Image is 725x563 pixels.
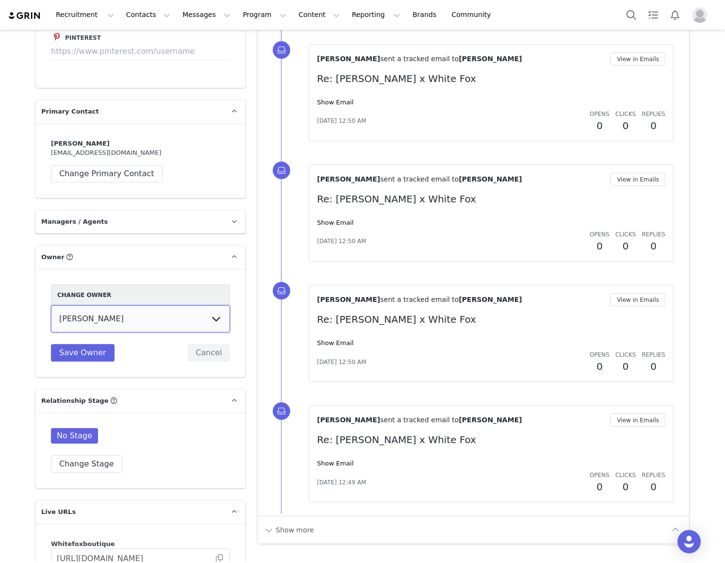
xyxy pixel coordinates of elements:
button: Recruitment [50,4,120,26]
span: [PERSON_NAME] [317,416,380,424]
span: [DATE] 12:50 AM [317,116,366,125]
h2: 0 [590,118,610,133]
span: Replies [642,351,665,358]
button: View in Emails [610,414,665,427]
span: [PERSON_NAME] [459,55,522,63]
h2: 0 [642,118,665,133]
span: sent a tracked email to [380,416,459,424]
p: Re: [PERSON_NAME] x White Fox [317,71,665,86]
h2: 0 [615,239,636,253]
div: Change Owner [51,284,230,305]
button: View in Emails [610,52,665,66]
span: Relationship Stage [41,396,109,406]
button: Save Owner [51,344,115,362]
img: placeholder-profile.jpg [692,7,708,23]
span: Opens [590,472,610,479]
a: Tasks [643,4,664,26]
span: [PERSON_NAME] [459,175,522,183]
span: [PERSON_NAME] [317,296,380,303]
button: Profile [686,7,717,23]
span: [DATE] 12:49 AM [317,478,366,487]
span: [PERSON_NAME] [459,296,522,303]
button: Contacts [120,4,176,26]
a: Show Email [317,339,353,347]
h2: 0 [615,118,636,133]
button: Search [621,4,642,26]
span: Clicks [615,472,636,479]
span: Clicks [615,111,636,117]
button: Change Stage [51,455,122,473]
span: Live URLs [41,507,76,517]
h2: 0 [590,359,610,374]
span: sent a tracked email to [380,175,459,183]
button: Reporting [346,4,406,26]
h2: 0 [590,239,610,253]
span: [DATE] 12:50 AM [317,358,366,366]
h2: 0 [642,480,665,494]
a: Brands [407,4,445,26]
p: Re: [PERSON_NAME] x White Fox [317,312,665,327]
h2: 0 [615,480,636,494]
span: Primary Contact [41,107,99,116]
button: Messages [177,4,236,26]
strong: [PERSON_NAME] [51,140,110,147]
button: Program [237,4,292,26]
span: [PERSON_NAME] [459,416,522,424]
a: Show Email [317,219,353,226]
span: Whitefoxboutique [51,540,115,547]
button: View in Emails [610,293,665,306]
span: [PERSON_NAME] [317,175,380,183]
h2: 0 [615,359,636,374]
span: Replies [642,231,665,238]
span: Replies [642,472,665,479]
span: Opens [590,231,610,238]
a: Community [446,4,501,26]
div: [EMAIL_ADDRESS][DOMAIN_NAME] [51,139,230,182]
span: Pinterest [65,34,101,41]
a: Show Email [317,99,353,106]
img: grin logo [8,11,42,20]
span: Clicks [615,231,636,238]
button: Content [293,4,346,26]
p: Re: [PERSON_NAME] x White Fox [317,432,665,447]
button: Notifications [664,4,686,26]
button: View in Emails [610,173,665,186]
h2: 0 [642,359,665,374]
span: No Stage [51,428,98,444]
input: https://www.pinterest.com/username [51,43,231,60]
span: [DATE] 12:50 AM [317,237,366,246]
span: sent a tracked email to [380,296,459,303]
span: [PERSON_NAME] [317,55,380,63]
span: Clicks [615,351,636,358]
button: Cancel [187,344,230,362]
button: Show more [264,522,314,538]
p: Re: [PERSON_NAME] x White Fox [317,192,665,206]
span: Owner [41,252,65,262]
h2: 0 [590,480,610,494]
div: Open Intercom Messenger [677,530,701,553]
span: Replies [642,111,665,117]
span: Managers / Agents [41,217,108,227]
span: Opens [590,111,610,117]
span: sent a tracked email to [380,55,459,63]
h2: 0 [642,239,665,253]
button: Change Primary Contact [51,165,163,182]
span: Opens [590,351,610,358]
a: Show Email [317,460,353,467]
